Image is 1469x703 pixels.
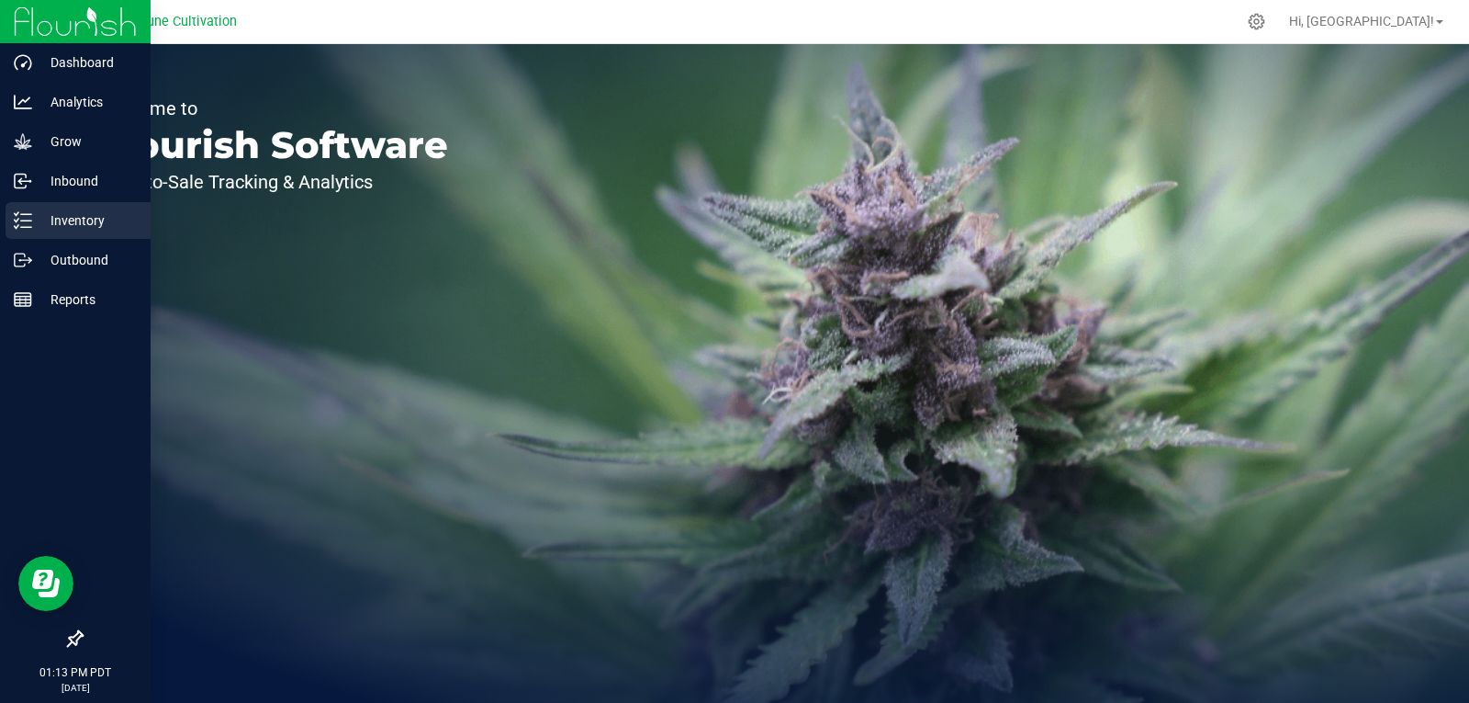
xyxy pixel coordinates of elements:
inline-svg: Grow [14,132,32,151]
span: Dune Cultivation [139,14,237,29]
span: Hi, [GEOGRAPHIC_DATA]! [1289,14,1434,28]
inline-svg: Outbound [14,251,32,269]
p: Seed-to-Sale Tracking & Analytics [99,173,448,191]
p: Outbound [32,249,142,271]
inline-svg: Dashboard [14,53,32,72]
p: Reports [32,289,142,311]
inline-svg: Reports [14,290,32,309]
p: Inbound [32,170,142,192]
p: Welcome to [99,99,448,118]
inline-svg: Inbound [14,172,32,190]
iframe: Resource center [18,556,73,611]
p: Inventory [32,210,142,232]
p: Dashboard [32,51,142,74]
div: Manage settings [1245,13,1268,30]
inline-svg: Inventory [14,211,32,230]
p: Analytics [32,91,142,113]
p: Grow [32,130,142,153]
p: [DATE] [8,681,142,695]
inline-svg: Analytics [14,93,32,111]
p: Flourish Software [99,127,448,164]
p: 01:13 PM PDT [8,664,142,681]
